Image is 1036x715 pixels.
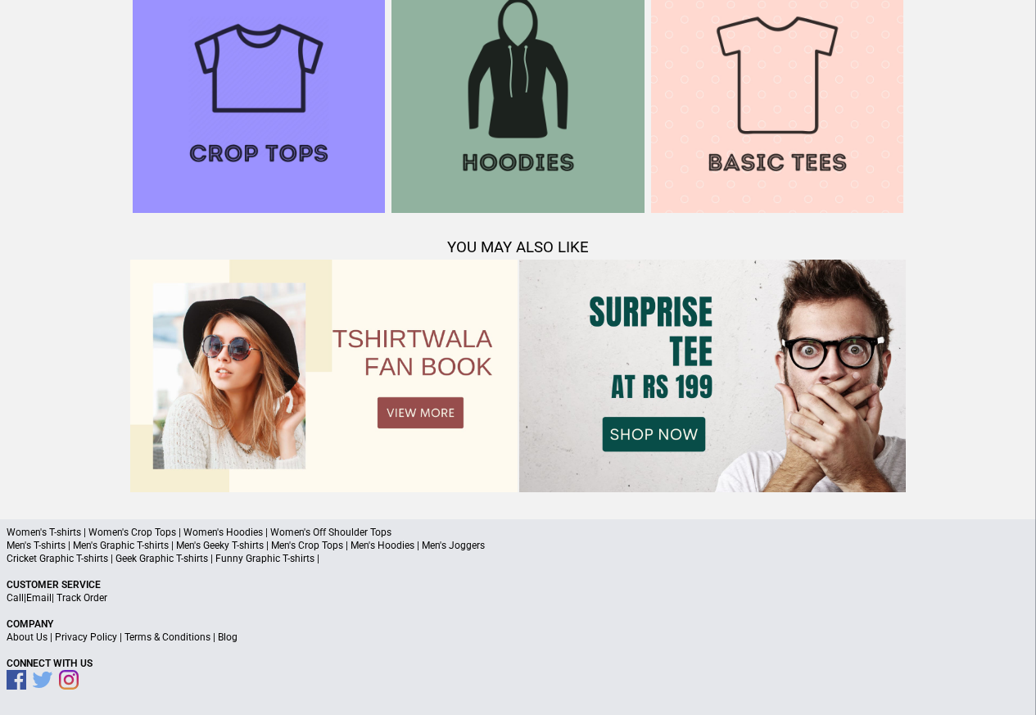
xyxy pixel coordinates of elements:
[7,552,1029,565] p: Cricket Graphic T-shirts | Geek Graphic T-shirts | Funny Graphic T-shirts |
[7,592,24,604] a: Call
[55,631,117,643] a: Privacy Policy
[7,631,48,643] a: About Us
[7,591,1029,604] p: | |
[57,592,107,604] a: Track Order
[7,631,1029,644] p: | | |
[447,238,589,256] span: YOU MAY ALSO LIKE
[7,526,1029,539] p: Women's T-shirts | Women's Crop Tops | Women's Hoodies | Women's Off Shoulder Tops
[124,631,210,643] a: Terms & Conditions
[7,618,1029,631] p: Company
[26,592,52,604] a: Email
[7,657,1029,670] p: Connect With Us
[218,631,238,643] a: Blog
[7,539,1029,552] p: Men's T-shirts | Men's Graphic T-shirts | Men's Geeky T-shirts | Men's Crop Tops | Men's Hoodies ...
[7,578,1029,591] p: Customer Service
